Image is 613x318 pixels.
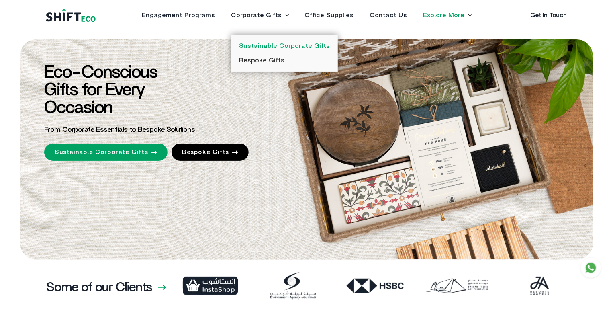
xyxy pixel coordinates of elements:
a: Explore More [423,12,464,18]
a: Sustainable Corporate Gifts [44,144,168,161]
a: Bespoke Gifts [172,144,249,161]
span: Eco-Conscious Gifts for Every Occasion [44,64,157,117]
span: From Corporate Essentials to Bespoke Solutions [44,126,195,133]
a: Contact Us [370,12,407,18]
a: Get In Touch [530,12,567,18]
img: Frame_34.webp [320,272,403,300]
h3: Some of our Clients [46,281,152,294]
img: JA-RESORTS.webp [485,272,567,300]
a: Bespoke Gifts [239,57,284,64]
img: Frame_61.webp [403,272,485,300]
a: Office Supplies [304,12,353,18]
a: Engagement Programs [142,12,215,18]
a: Sustainable Corporate Gifts [239,43,330,49]
a: Corporate Gifts [231,12,282,18]
img: Frame_5767.webp [155,272,238,300]
img: Environment_Agency.abu_dhabi.webp [238,272,320,300]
